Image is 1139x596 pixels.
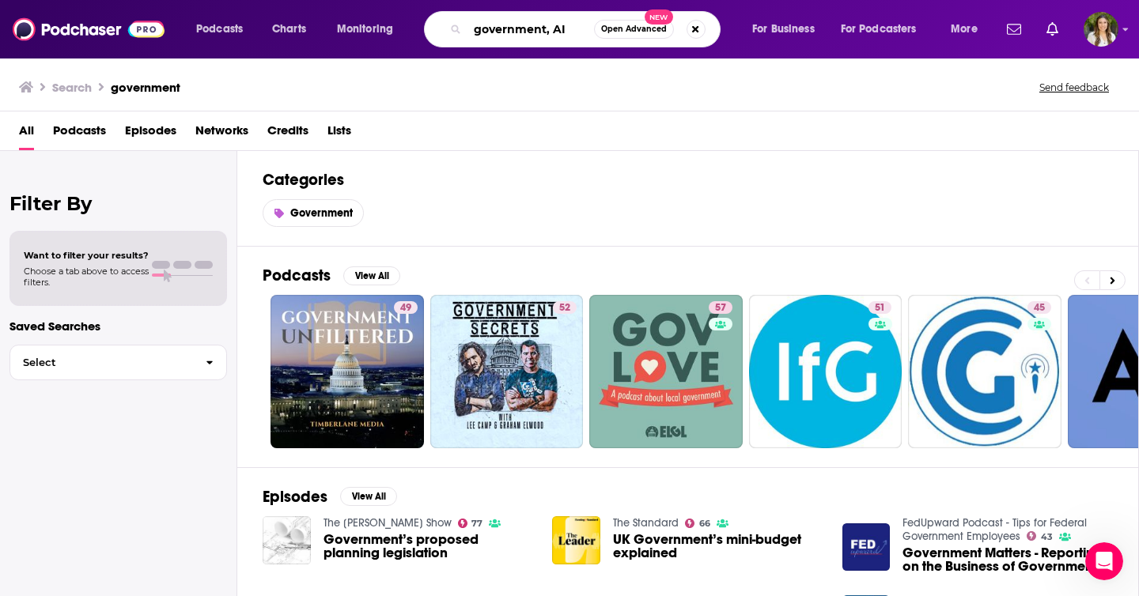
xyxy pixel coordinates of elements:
a: 52 [430,295,584,448]
span: 77 [471,520,482,527]
iframe: Intercom live chat [1085,542,1123,580]
button: Show profile menu [1084,12,1118,47]
a: PodcastsView All [263,266,400,285]
span: 52 [559,300,570,316]
span: Choose a tab above to access filters. [24,266,149,288]
a: Networks [195,118,248,150]
span: Charts [272,18,306,40]
a: The Pat Kenny Show [324,516,452,530]
span: For Business [752,18,815,40]
a: Lists [327,118,351,150]
a: 77 [458,519,483,528]
span: 49 [400,300,411,316]
button: View All [340,487,397,506]
a: Government [263,199,364,227]
button: open menu [185,17,263,42]
a: Government Matters - Reporting on the Business of Government [902,546,1113,573]
span: Podcasts [196,18,243,40]
a: The Standard [613,516,679,530]
span: 45 [1034,300,1045,316]
button: View All [343,266,400,285]
a: Podcasts [53,118,106,150]
a: 52 [553,301,577,314]
a: 45 [908,295,1061,448]
button: open menu [326,17,414,42]
button: open menu [940,17,997,42]
div: Search podcasts, credits, & more... [439,11,736,47]
a: EpisodesView All [263,487,397,507]
a: 51 [749,295,902,448]
span: Logged in as lizchapa [1084,12,1118,47]
h2: Episodes [263,487,327,507]
button: Send feedback [1035,81,1114,94]
a: Credits [267,118,308,150]
span: Open Advanced [601,25,667,33]
a: Charts [262,17,316,42]
a: Show notifications dropdown [1040,16,1065,43]
img: User Profile [1084,12,1118,47]
h3: government [111,80,180,95]
a: Government’s proposed planning legislation [324,533,534,560]
h2: Podcasts [263,266,331,285]
img: Podchaser - Follow, Share and Rate Podcasts [13,14,165,44]
span: More [951,18,978,40]
img: Government Matters - Reporting on the Business of Government [842,523,891,571]
img: UK Government’s mini-budget explained [552,516,600,564]
a: 57 [709,301,732,314]
span: 43 [1041,534,1053,541]
button: Open AdvancedNew [594,20,674,39]
span: Monitoring [337,18,393,40]
span: New [645,9,673,25]
a: 51 [868,301,891,314]
span: Government [290,206,353,220]
span: Select [10,357,193,368]
a: FedUpward Podcast - Tips for Federal Government Employees [902,516,1087,543]
a: 49 [394,301,418,314]
img: Government’s proposed planning legislation [263,516,311,564]
button: open menu [741,17,834,42]
p: Saved Searches [9,319,227,334]
a: 43 [1027,531,1053,541]
h2: Categories [263,170,1113,190]
button: Select [9,345,227,380]
span: 57 [715,300,726,316]
span: Want to filter your results? [24,250,149,261]
h2: Filter By [9,192,227,215]
span: 51 [875,300,885,316]
input: Search podcasts, credits, & more... [467,17,594,42]
h3: Search [52,80,92,95]
button: open menu [831,17,940,42]
a: UK Government’s mini-budget explained [613,533,823,560]
a: 57 [589,295,743,448]
a: Episodes [125,118,176,150]
a: 45 [1027,301,1051,314]
a: All [19,118,34,150]
a: Show notifications dropdown [1001,16,1027,43]
span: For Podcasters [841,18,917,40]
span: 66 [699,520,710,527]
a: 66 [685,519,710,528]
a: 49 [271,295,424,448]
